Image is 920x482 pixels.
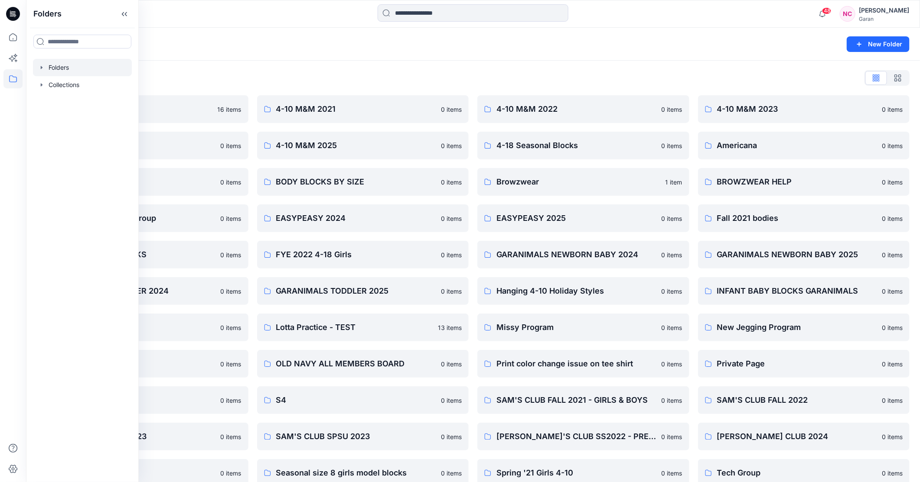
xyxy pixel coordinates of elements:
[717,394,877,406] p: SAM'S CLUB FALL 2022
[859,16,909,22] div: Garan
[221,141,241,150] p: 0 items
[221,287,241,296] p: 0 items
[662,432,682,441] p: 0 items
[276,430,436,443] p: SAM'S CLUB SPSU 2023
[257,314,469,341] a: Lotta Practice - TEST13 items
[477,277,689,305] a: Hanging 4-10 Holiday Styles0 items
[477,350,689,378] a: Print color change issue on tee shirt0 items
[666,178,682,187] p: 1 item
[276,139,436,152] p: 4-10 M&M 2025
[717,430,877,443] p: [PERSON_NAME] CLUB 2024
[477,95,689,123] a: 4-10 M&M 20220 items
[441,105,462,114] p: 0 items
[441,214,462,223] p: 0 items
[662,323,682,332] p: 0 items
[882,214,903,223] p: 0 items
[859,5,909,16] div: [PERSON_NAME]
[698,95,910,123] a: 4-10 M&M 20230 items
[477,423,689,450] a: [PERSON_NAME]'S CLUB SS2022 - PRESENTATION ONLY0 items
[276,321,433,333] p: Lotta Practice - TEST
[662,469,682,478] p: 0 items
[257,204,469,232] a: EASYPEASY 20240 items
[496,467,656,479] p: Spring '21 Girls 4-10
[662,359,682,369] p: 0 items
[496,394,656,406] p: SAM'S CLUB FALL 2021 - GIRLS & BOYS
[36,277,248,305] a: GARANIMALS TODDLER 20240 items
[36,168,248,196] a: ASSESSMENTS0 items
[496,249,656,261] p: GARANIMALS NEWBORN BABY 2024
[221,178,241,187] p: 0 items
[496,285,656,297] p: Hanging 4-10 Holiday Styles
[717,285,877,297] p: INFANT BABY BLOCKS GARANIMALS
[36,350,248,378] a: OLD NAVY 20240 items
[221,323,241,332] p: 0 items
[717,321,877,333] p: New Jegging Program
[36,95,248,123] a: 3D TRAINING16 items
[276,358,436,370] p: OLD NAVY ALL MEMBERS BOARD
[662,214,682,223] p: 0 items
[477,241,689,268] a: GARANIMALS NEWBORN BABY 20240 items
[662,396,682,405] p: 0 items
[276,467,436,479] p: Seasonal size 8 girls model blocks
[496,139,656,152] p: 4-18 Seasonal Blocks
[221,214,241,223] p: 0 items
[698,277,910,305] a: INFANT BABY BLOCKS GARANIMALS0 items
[496,358,656,370] p: Print color change issue on tee shirt
[36,132,248,159] a: 4-10 M&M 20240 items
[276,103,436,115] p: 4-10 M&M 2021
[36,241,248,268] a: FIT APPROVED BLOCKS0 items
[717,139,877,152] p: Americana
[882,141,903,150] p: 0 items
[257,277,469,305] a: GARANIMALS TODDLER 20250 items
[698,314,910,341] a: New Jegging Program0 items
[822,7,832,14] span: 48
[441,178,462,187] p: 0 items
[882,359,903,369] p: 0 items
[441,141,462,150] p: 0 items
[662,105,682,114] p: 0 items
[882,432,903,441] p: 0 items
[477,386,689,414] a: SAM'S CLUB FALL 2021 - GIRLS & BOYS0 items
[477,204,689,232] a: EASYPEASY 20250 items
[496,430,656,443] p: [PERSON_NAME]'S CLUB SS2022 - PRESENTATION ONLY
[698,386,910,414] a: SAM'S CLUB FALL 20220 items
[221,250,241,259] p: 0 items
[441,396,462,405] p: 0 items
[717,176,877,188] p: BROWZWEAR HELP
[221,359,241,369] p: 0 items
[276,176,436,188] p: BODY BLOCKS BY SIZE
[36,386,248,414] a: S21 Mix & Match0 items
[257,350,469,378] a: OLD NAVY ALL MEMBERS BOARD0 items
[441,287,462,296] p: 0 items
[882,469,903,478] p: 0 items
[717,212,877,224] p: Fall 2021 bodies
[698,350,910,378] a: Private Page0 items
[717,467,877,479] p: Tech Group
[257,132,469,159] a: 4-10 M&M 20250 items
[698,168,910,196] a: BROWZWEAR HELP0 items
[717,249,877,261] p: GARANIMALS NEWBORN BABY 2025
[496,321,656,333] p: Missy Program
[441,359,462,369] p: 0 items
[717,358,877,370] p: Private Page
[496,103,656,115] p: 4-10 M&M 2022
[496,176,660,188] p: Browzwear
[847,36,910,52] button: New Folder
[477,168,689,196] a: Browzwear1 item
[882,396,903,405] p: 0 items
[276,285,436,297] p: GARANIMALS TODDLER 2025
[36,314,248,341] a: Library Group0 items
[882,105,903,114] p: 0 items
[276,212,436,224] p: EASYPEASY 2024
[882,323,903,332] p: 0 items
[441,432,462,441] p: 0 items
[698,204,910,232] a: Fall 2021 bodies0 items
[717,103,877,115] p: 4-10 M&M 2023
[257,95,469,123] a: 4-10 M&M 20210 items
[882,250,903,259] p: 0 items
[218,105,241,114] p: 16 items
[221,469,241,478] p: 0 items
[36,423,248,450] a: SAM'S CLUB FALL 20230 items
[662,287,682,296] p: 0 items
[257,241,469,268] a: FYE 2022 4-18 Girls0 items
